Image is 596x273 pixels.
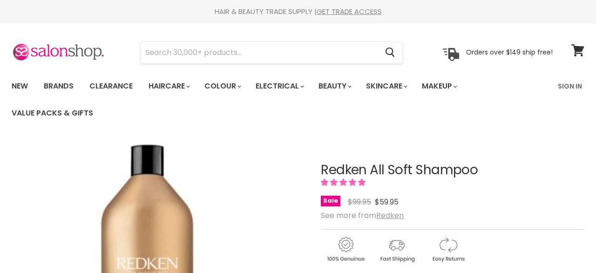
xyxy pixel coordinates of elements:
button: Search [378,42,402,63]
a: Electrical [249,76,310,96]
input: Search [141,42,378,63]
a: Sign In [552,76,588,96]
a: Brands [37,76,81,96]
img: returns.gif [423,235,473,264]
ul: Main menu [5,73,552,127]
img: shipping.gif [372,235,421,264]
a: Makeup [415,76,463,96]
a: Clearance [82,76,140,96]
h1: Redken All Soft Shampoo [321,163,584,177]
span: 5.00 stars [321,177,367,188]
span: Sale [321,196,340,206]
iframe: Gorgias live chat messenger [549,229,587,264]
a: Colour [197,76,247,96]
a: Skincare [359,76,413,96]
a: GET TRADE ACCESS [317,7,382,16]
span: $99.95 [348,197,371,207]
a: New [5,76,35,96]
a: Value Packs & Gifts [5,103,100,123]
form: Product [140,41,403,64]
span: See more from [321,210,404,221]
a: Beauty [312,76,357,96]
img: genuine.gif [321,235,370,264]
p: Orders over $149 ship free! [466,48,553,56]
a: Haircare [142,76,196,96]
a: Redken [376,210,404,221]
span: $59.95 [375,197,399,207]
